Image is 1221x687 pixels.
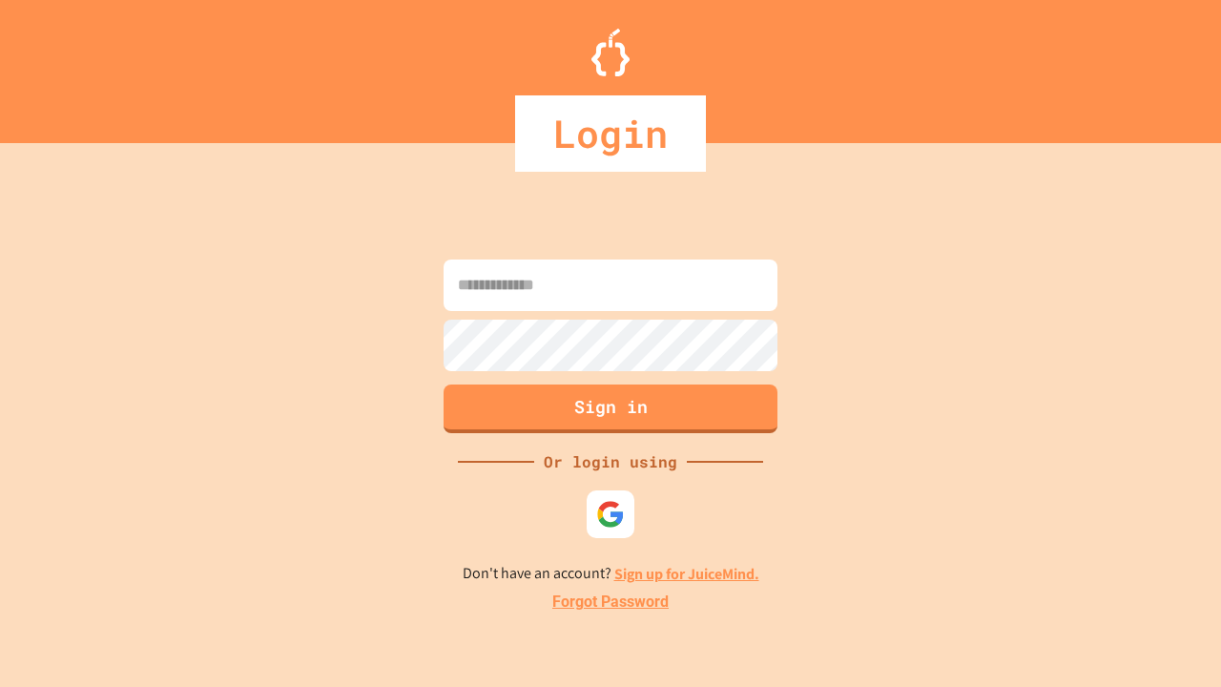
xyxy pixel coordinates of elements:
[596,500,625,529] img: google-icon.svg
[463,562,759,586] p: Don't have an account?
[591,29,630,76] img: Logo.svg
[1141,611,1202,668] iframe: chat widget
[444,385,777,433] button: Sign in
[534,450,687,473] div: Or login using
[552,591,669,614] a: Forgot Password
[614,564,759,584] a: Sign up for JuiceMind.
[515,95,706,172] div: Login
